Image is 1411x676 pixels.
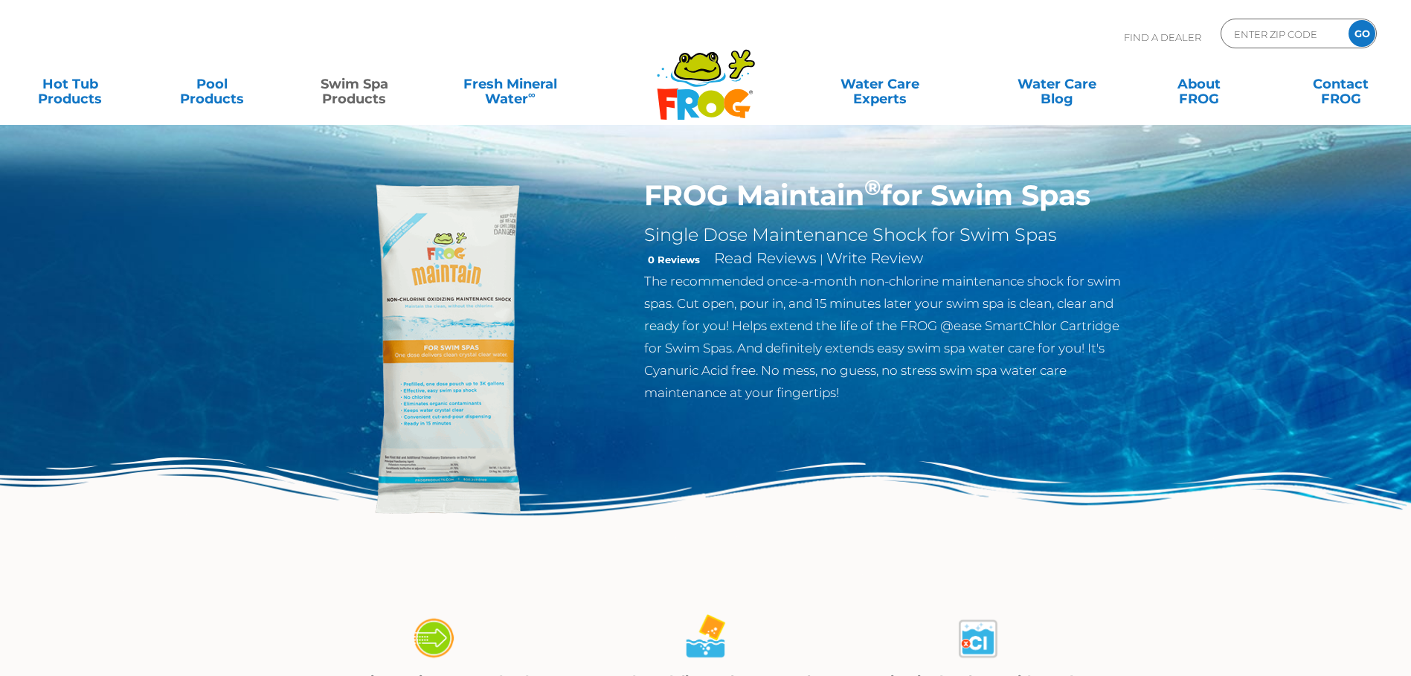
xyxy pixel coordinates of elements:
[282,178,623,519] img: ss-maintain-hero.png
[649,30,763,120] img: Frog Products Logo
[441,69,579,99] a: Fresh MineralWater∞
[528,88,536,100] sup: ∞
[1001,69,1112,99] a: Water CareBlog
[1124,19,1201,56] p: Find A Dealer
[1143,69,1254,99] a: AboutFROG
[826,249,923,267] a: Write Review
[679,612,731,665] img: maintain_4-02
[820,252,823,266] span: |
[952,612,1004,665] img: maintain_4-03
[157,69,268,99] a: PoolProducts
[864,174,881,200] sup: ®
[299,69,410,99] a: Swim SpaProducts
[644,270,1130,404] p: The recommended once-a-month non-chlorine maintenance shock for swim spas. Cut open, pour in, and...
[1285,69,1396,99] a: ContactFROG
[648,254,700,265] strong: 0 Reviews
[644,224,1130,246] h2: Single Dose Maintenance Shock for Swim Spas
[714,249,817,267] a: Read Reviews
[15,69,126,99] a: Hot TubProducts
[1349,20,1375,47] input: GO
[644,178,1130,213] h1: FROG Maintain for Swim Spas
[407,612,459,665] img: maintain_4-01
[791,69,970,99] a: Water CareExperts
